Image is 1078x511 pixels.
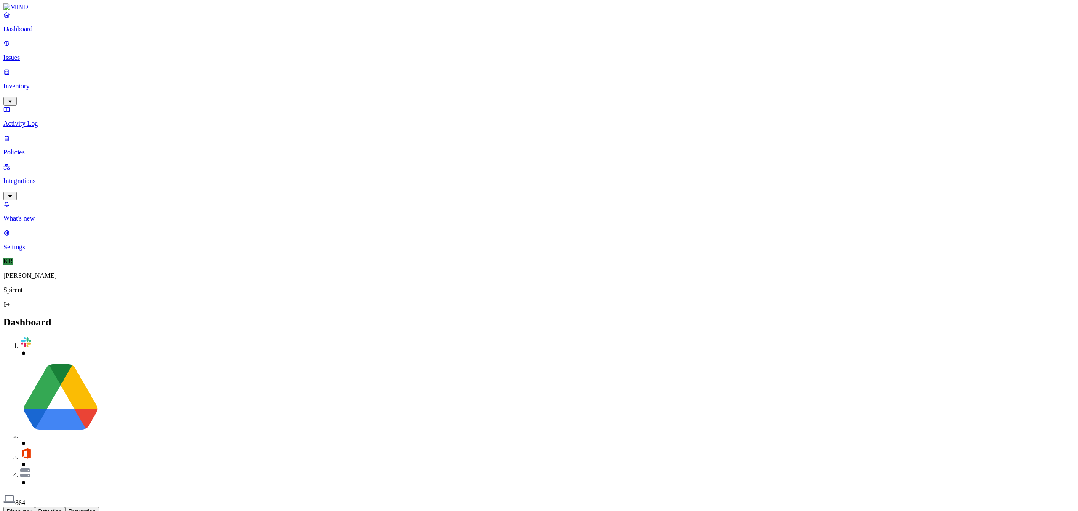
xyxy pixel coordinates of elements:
[3,83,1075,90] p: Inventory
[3,200,1075,222] a: What's new
[3,493,15,505] img: svg%3e
[20,447,32,459] img: svg%3e
[15,499,25,506] span: 864
[20,468,30,477] img: svg%3e
[3,229,1075,251] a: Settings
[3,215,1075,222] p: What's new
[3,25,1075,33] p: Dashboard
[3,3,28,11] img: MIND
[3,120,1075,128] p: Activity Log
[3,106,1075,128] a: Activity Log
[3,317,1075,328] h2: Dashboard
[3,11,1075,33] a: Dashboard
[3,258,13,265] span: KR
[3,54,1075,61] p: Issues
[3,68,1075,104] a: Inventory
[20,357,101,438] img: svg%3e
[3,40,1075,61] a: Issues
[3,163,1075,199] a: Integrations
[3,177,1075,185] p: Integrations
[3,286,1075,294] p: Spirent
[3,243,1075,251] p: Settings
[3,272,1075,279] p: [PERSON_NAME]
[3,3,1075,11] a: MIND
[3,134,1075,156] a: Policies
[3,149,1075,156] p: Policies
[20,336,32,348] img: svg%3e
